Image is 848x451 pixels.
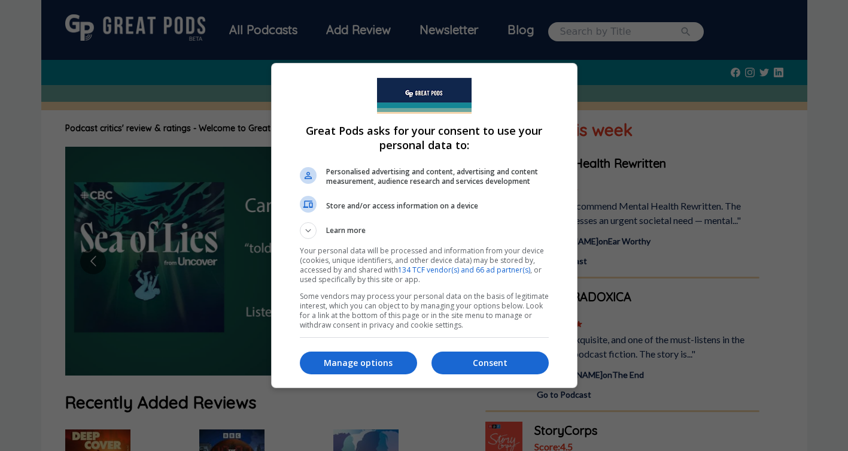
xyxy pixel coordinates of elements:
[271,63,578,388] div: Great Pods asks for your consent to use your personal data to:
[398,265,530,275] a: 134 TCF vendor(s) and 66 ad partner(s)
[300,123,549,152] h1: Great Pods asks for your consent to use your personal data to:
[326,167,549,186] span: Personalised advertising and content, advertising and content measurement, audience research and ...
[300,222,549,239] button: Learn more
[300,357,417,369] p: Manage options
[300,292,549,330] p: Some vendors may process your personal data on the basis of legitimate interest, which you can ob...
[326,201,549,211] span: Store and/or access information on a device
[431,357,549,369] p: Consent
[431,352,549,374] button: Consent
[326,225,366,239] span: Learn more
[377,78,472,114] img: Welcome to Great Pods
[300,246,549,284] p: Your personal data will be processed and information from your device (cookies, unique identifier...
[300,352,417,374] button: Manage options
